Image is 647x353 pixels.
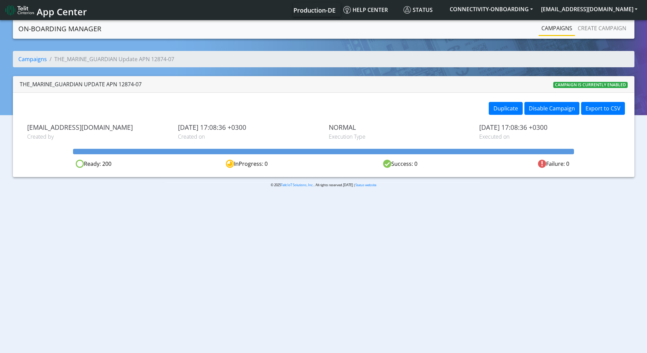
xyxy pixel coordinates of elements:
[178,133,319,141] span: Created on
[479,133,620,141] span: Executed on
[47,55,174,63] li: THE_MARINE_GUARDIAN Update APN 12874-07
[293,6,336,14] span: Production-DE
[167,182,480,188] p: © 2025 . All rights reserved.[DATE] |
[17,160,170,168] div: Ready: 200
[538,160,546,168] img: fail.svg
[27,133,168,141] span: Created by
[37,5,87,18] span: App Center
[178,123,319,131] span: [DATE] 17:08:36 +0300
[575,21,629,35] a: Create campaign
[18,22,101,36] a: On-Boarding Manager
[403,6,411,14] img: status.svg
[537,3,642,15] button: [EMAIL_ADDRESS][DOMAIN_NAME]
[324,160,477,168] div: Success: 0
[489,102,523,115] button: Duplicate
[76,160,84,168] img: ready.svg
[343,6,388,14] span: Help center
[343,6,351,14] img: knowledge.svg
[524,102,579,115] button: Disable Campaign
[477,160,630,168] div: Failure: 0
[383,160,391,168] img: success.svg
[329,133,469,141] span: Execution Type
[553,82,628,88] span: Campaign is currently enabled
[293,3,335,17] a: Your current platform instance
[479,123,620,131] span: [DATE] 17:08:36 +0300
[329,123,469,131] span: NORMAL
[170,160,323,168] div: InProgress: 0
[5,3,86,17] a: App Center
[5,5,34,16] img: logo-telit-cinterion-gw-new.png
[355,183,376,187] a: Status website
[20,80,142,88] div: THE_MARINE_GUARDIAN Update APN 12874-07
[27,123,168,131] span: [EMAIL_ADDRESS][DOMAIN_NAME]
[13,51,634,73] nav: breadcrumb
[539,21,575,35] a: Campaigns
[401,3,446,17] a: Status
[581,102,625,115] button: Export to CSV
[446,3,537,15] button: CONNECTIVITY-ONBOARDING
[403,6,433,14] span: Status
[341,3,401,17] a: Help center
[18,55,47,63] a: Campaigns
[226,160,234,168] img: in-progress.svg
[281,183,314,187] a: Telit IoT Solutions, Inc.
